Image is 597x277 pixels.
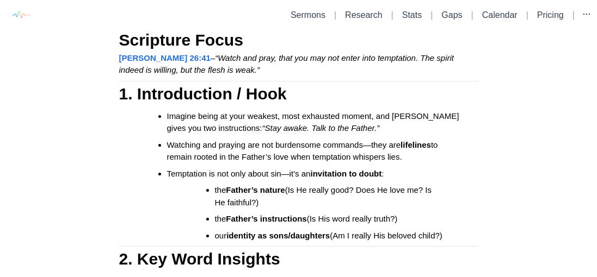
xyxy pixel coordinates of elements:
span: Imagine being at your weakest, most exhausted moment, and [PERSON_NAME] gives you two instructions: [167,111,461,133]
strong: invitation to doubt [311,169,382,178]
a: Calendar [482,10,518,20]
li: | [522,9,533,22]
em: “Stay awake. Talk to the Father.” [262,123,380,133]
a: Stats [402,10,422,20]
a: Research [345,10,382,20]
span: (Is His word really truth?) [307,214,398,223]
li: | [568,9,579,22]
span: the [215,185,226,194]
span: (Am I really His beloved child?) [330,231,442,240]
span: – [211,53,215,62]
span: our [215,231,227,240]
li: | [426,9,437,22]
strong: Father’s nature [226,185,285,194]
span: Watching and praying are not burdensome commands—they are [167,140,401,149]
li: | [387,9,398,22]
li: | [467,9,478,22]
strong: 2. Key Word Insights [119,250,280,268]
span: Temptation is not only about sin—it’s an [167,169,311,178]
span: : [381,169,384,178]
strong: Father’s instructions [226,214,306,223]
a: [PERSON_NAME] 26:41 [119,53,211,62]
a: Sermons [291,10,325,20]
strong: identity as sons/daughters [226,231,330,240]
a: Gaps [441,10,462,20]
span: (Is He really good? Does He love me? Is He faithful?) [215,185,434,207]
iframe: Drift Widget Chat Controller [543,223,584,264]
strong: lifelines [401,140,431,149]
li: | [330,9,341,22]
span: the [215,214,226,223]
strong: 1. Introduction / Hook [119,85,287,103]
span: Scripture Focus [119,31,243,49]
img: logo [8,3,33,27]
a: Pricing [537,10,564,20]
em: “Watch and pray, that you may not enter into temptation. The spirit indeed is willing, but the fl... [119,53,457,75]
